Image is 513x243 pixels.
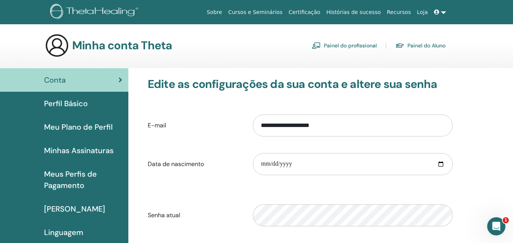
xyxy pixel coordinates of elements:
font: [PERSON_NAME] [44,204,105,214]
font: Cursos e Seminários [228,9,283,15]
font: E-mail [148,121,166,129]
font: Recursos [387,9,411,15]
img: chalkboard-teacher.svg [312,42,321,49]
font: Conta [44,75,66,85]
a: Painel do profissional [312,39,377,52]
a: Painel do Aluno [395,39,445,52]
font: Meu Plano de Perfil [44,122,113,132]
a: Sobre [204,5,225,19]
a: Certificação [286,5,323,19]
img: graduation-cap.svg [395,42,404,49]
font: Minha conta Theta [72,38,172,53]
a: Loja [414,5,431,19]
font: 1 [504,218,507,223]
font: Senha atual [148,211,180,219]
a: Histórias de sucesso [323,5,384,19]
font: Sobre [207,9,222,15]
iframe: Chat ao vivo do Intercom [487,217,505,235]
font: Data de nascimento [148,160,204,168]
font: Perfil Básico [44,99,88,108]
a: Recursos [384,5,414,19]
font: Painel do Aluno [407,42,445,49]
font: Histórias de sucesso [326,9,380,15]
img: logo.png [50,4,141,21]
font: Certificação [289,9,320,15]
font: Linguagem [44,227,83,237]
font: Meus Perfis de Pagamento [44,169,97,190]
a: Cursos e Seminários [225,5,286,19]
font: Loja [417,9,428,15]
img: generic-user-icon.jpg [45,33,69,58]
font: Minhas Assinaturas [44,146,114,155]
font: Edite as configurações da sua conta e altere sua senha [148,77,437,91]
font: Painel do profissional [324,42,377,49]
